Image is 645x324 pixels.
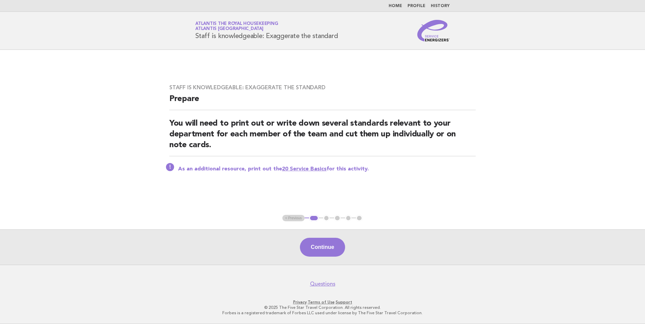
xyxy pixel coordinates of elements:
p: © 2025 The Five Star Travel Corporation. All rights reserved. [116,305,529,310]
a: Privacy [293,300,307,304]
h2: Prepare [169,94,476,110]
h2: You will need to print out or write down several standards relevant to your department for each m... [169,118,476,156]
a: Profile [408,4,425,8]
h1: Staff is knowledgeable: Exaggerate the standard [195,22,338,39]
a: Support [336,300,352,304]
a: Terms of Use [308,300,335,304]
p: · · [116,299,529,305]
span: Atlantis [GEOGRAPHIC_DATA] [195,27,263,31]
button: Continue [300,238,345,257]
p: Forbes is a registered trademark of Forbes LLC used under license by The Five Star Travel Corpora... [116,310,529,316]
img: Service Energizers [417,20,450,41]
p: As an additional resource, print out the for this activity. [178,166,476,172]
a: 20 Service Basics [282,166,327,172]
button: 1 [309,215,319,222]
a: Home [389,4,402,8]
a: Questions [310,281,335,287]
h3: Staff is knowledgeable: Exaggerate the standard [169,84,476,91]
a: History [431,4,450,8]
a: Atlantis the Royal HousekeepingAtlantis [GEOGRAPHIC_DATA] [195,22,278,31]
